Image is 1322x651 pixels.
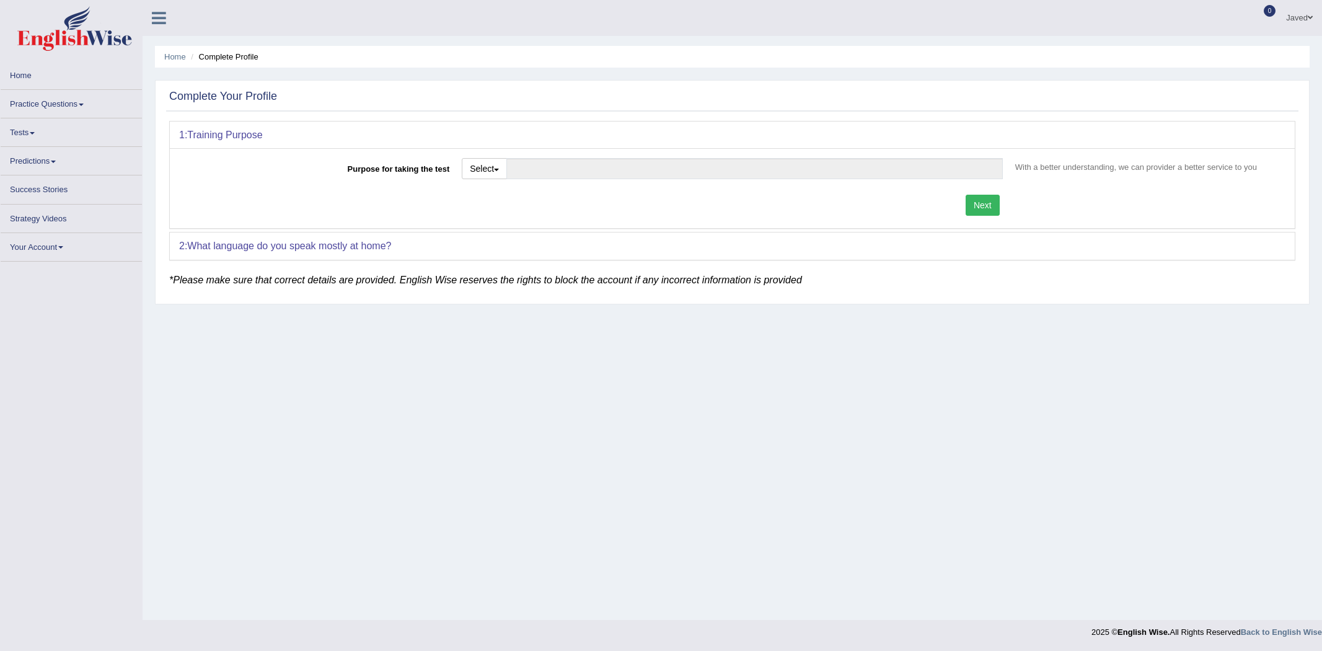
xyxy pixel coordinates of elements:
span: 0 [1264,5,1276,17]
a: Tests [1,118,142,143]
strong: English Wise. [1117,627,1170,637]
b: What language do you speak mostly at home? [187,241,391,251]
li: Complete Profile [188,51,258,63]
a: Home [164,52,186,61]
p: With a better understanding, we can provider a better service to you [1009,161,1285,173]
button: Select [462,158,507,179]
a: Your Account [1,233,142,257]
a: Success Stories [1,175,142,200]
a: Practice Questions [1,90,142,114]
b: Training Purpose [187,130,262,140]
div: 1: [170,122,1295,149]
button: Next [966,195,1000,216]
div: 2025 © All Rights Reserved [1091,620,1322,638]
h2: Complete Your Profile [169,91,277,103]
a: Back to English Wise [1241,627,1322,637]
em: *Please make sure that correct details are provided. English Wise reserves the rights to block th... [169,275,802,285]
label: Purpose for taking the test [179,158,456,175]
a: Strategy Videos [1,205,142,229]
a: Home [1,61,142,86]
a: Predictions [1,147,142,171]
div: 2: [170,232,1295,260]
